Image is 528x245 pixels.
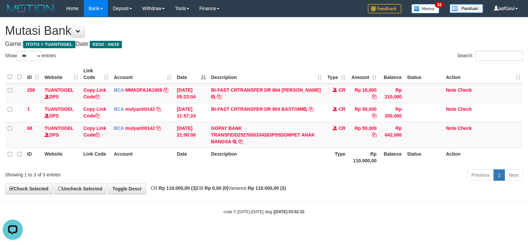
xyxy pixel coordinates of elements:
a: MMADFAJA1908 [125,87,162,93]
img: Button%20Memo.svg [411,4,440,13]
a: 1 [493,169,505,181]
a: TUANTOGEL [45,87,74,93]
span: 32 [435,2,444,8]
td: [DATE] 21:00:00 [174,122,208,148]
strong: Rp 110.000,00 (3) [159,185,197,191]
span: BCA [114,126,124,131]
a: Toggle Descr [108,183,146,194]
h4: Game: Date: [5,41,523,48]
th: Action: activate to sort column ascending [443,65,523,84]
a: Copy mulyanti0142 to clipboard [156,126,161,131]
h1: Mutasi Bank [5,24,523,37]
img: panduan.png [450,4,483,13]
img: MOTION_logo.png [5,3,56,13]
th: Link Code [81,148,111,167]
span: BCA [114,106,124,112]
th: Amount: activate to sort column ascending [348,65,379,84]
th: Status [404,148,443,167]
td: Rp 200,000 [379,103,404,122]
a: Copy Rp 10,000 to clipboard [372,94,377,99]
span: 258 [27,87,35,93]
td: Rp 50,000 [348,122,379,148]
a: GOPAY BANK TRANSFEID2527650334263P55DOMPET ANAK BANGSA [211,126,315,144]
th: Date [174,148,208,167]
th: Action [443,148,523,167]
td: Rp 210,000 [379,84,404,103]
th: Rp 110.000,00 [348,148,379,167]
th: Balance [379,65,404,84]
th: Description [208,148,325,167]
small: code © [DATE]-[DATE] dwg | [223,210,305,214]
td: DPS [42,84,81,103]
th: Description: activate to sort column ascending [208,65,325,84]
label: Show entries [5,51,56,61]
td: DPS [42,103,81,122]
select: Showentries [17,51,42,61]
td: Rp 642,000 [379,122,404,148]
strong: Rp 0,00 (0) [205,185,228,191]
span: CR [339,126,345,131]
th: Balance [379,148,404,167]
a: Copy mulyanti0142 to clipboard [156,106,161,112]
span: ITOTO > TUANTOGEL [23,41,75,48]
a: Check [458,106,472,112]
td: BI-FAST CRTRANSFER DR 804 BASTOMI [208,103,325,122]
a: Uncheck Selected [54,183,107,194]
a: TUANTOGEL [45,106,74,112]
span: BCA [114,87,124,93]
td: DPS [42,122,81,148]
th: Date: activate to sort column descending [174,65,208,84]
strong: Rp 110.000,00 (3) [248,185,286,191]
input: Search: [475,51,523,61]
td: BI-FAST CRTRANSFER DR 804 [PERSON_NAME] [208,84,325,103]
a: Copy BI-FAST CRTRANSFER DR 804 KARLI to clipboard [217,94,221,99]
a: Check [458,87,472,93]
a: Copy Link Code [83,87,106,99]
a: Copy Rp 50,000 to clipboard [372,132,377,138]
span: CR [339,87,345,93]
img: Feedback.jpg [368,4,401,13]
a: Next [505,169,523,181]
strong: [DATE] 03:52:22 [274,210,305,214]
span: 03/10 - 04/10 [90,41,122,48]
a: Copy MMADFAJA1908 to clipboard [163,87,168,93]
a: Note [446,87,456,93]
a: mulyanti0142 [125,106,155,112]
span: CR: DB: Variance: [147,185,286,191]
th: Website: activate to sort column ascending [42,65,81,84]
td: Rp 50,000 [348,103,379,122]
td: Rp 10,000 [348,84,379,103]
td: [DATE] 11:57:24 [174,103,208,122]
span: CR [339,106,345,112]
span: 1 [27,106,30,112]
th: Type: activate to sort column ascending [325,65,348,84]
a: mulyanti0142 [125,126,155,131]
td: [DATE] 05:23:04 [174,84,208,103]
th: ID [24,148,42,167]
a: Copy GOPAY BANK TRANSFEID2527650334263P55DOMPET ANAK BANGSA to clipboard [238,139,243,144]
a: Previous [467,169,494,181]
label: Search: [457,51,523,61]
button: Open LiveChat chat widget [3,3,23,23]
a: Note [446,106,456,112]
th: Account [111,148,174,167]
th: Status [404,65,443,84]
th: Account: activate to sort column ascending [111,65,174,84]
a: Check [458,126,472,131]
div: Showing 1 to 3 of 3 entries [5,169,215,178]
a: TUANTOGEL [45,126,74,131]
th: Website [42,148,81,167]
th: Link Code: activate to sort column ascending [81,65,111,84]
a: Copy Rp 50,000 to clipboard [372,113,377,118]
a: Note [446,126,456,131]
a: Copy BI-FAST CRTRANSFER DR 804 BASTOMI to clipboard [309,106,313,112]
th: Type [325,148,348,167]
a: Copy Link Code [83,106,106,118]
th: ID: activate to sort column ascending [24,65,42,84]
span: 68 [27,126,32,131]
a: Check Selected [5,183,53,194]
a: Copy Link Code [83,126,106,138]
